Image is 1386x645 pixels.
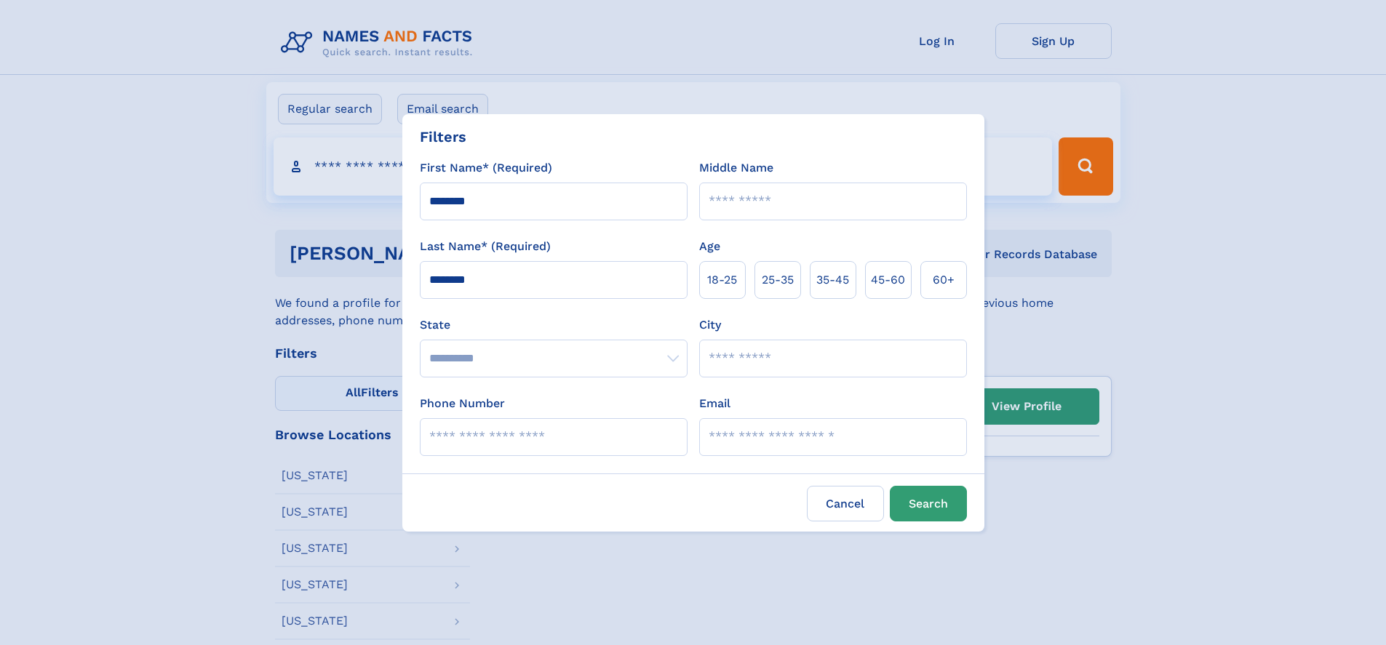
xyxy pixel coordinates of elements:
[699,395,730,412] label: Email
[420,316,688,334] label: State
[420,238,551,255] label: Last Name* (Required)
[807,486,884,521] label: Cancel
[933,271,955,289] span: 60+
[699,238,720,255] label: Age
[816,271,849,289] span: 35‑45
[699,159,773,177] label: Middle Name
[699,316,721,334] label: City
[707,271,737,289] span: 18‑25
[420,126,466,148] div: Filters
[871,271,905,289] span: 45‑60
[890,486,967,521] button: Search
[420,395,505,412] label: Phone Number
[762,271,794,289] span: 25‑35
[420,159,552,177] label: First Name* (Required)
